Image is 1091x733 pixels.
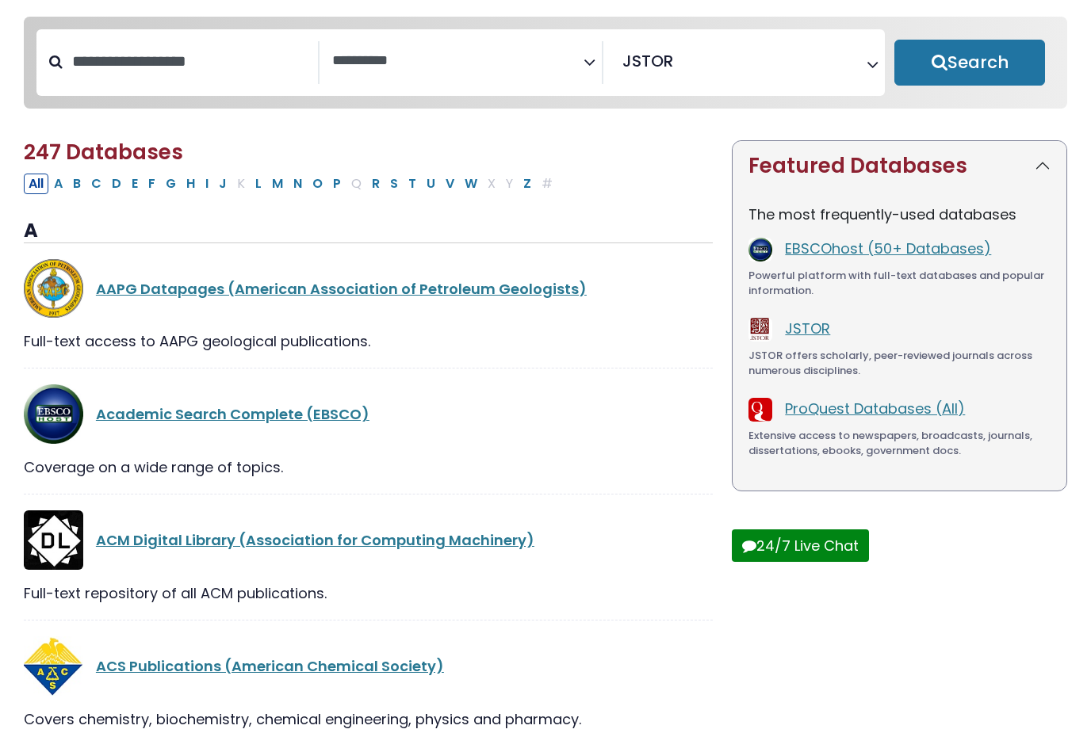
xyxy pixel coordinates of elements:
li: JSTOR [616,49,673,73]
p: The most frequently-used databases [748,204,1051,225]
button: Filter Results M [267,174,288,194]
span: JSTOR [622,49,673,73]
a: JSTOR [785,319,830,338]
div: Full-text access to AAPG geological publications. [24,330,713,352]
div: Covers chemistry, biochemistry, chemical engineering, physics and pharmacy. [24,708,713,730]
div: Alpha-list to filter by first letter of database name [24,173,559,193]
a: ACM Digital Library (Association for Computing Machinery) [96,530,534,550]
button: Filter Results N [289,174,307,194]
a: AAPG Datapages (American Association of Petroleum Geologists) [96,279,587,299]
button: Filter Results Z [519,174,536,194]
button: Filter Results D [107,174,126,194]
div: Coverage on a wide range of topics. [24,456,713,478]
button: Filter Results P [328,174,346,194]
textarea: Search [676,58,687,74]
button: Filter Results E [127,174,143,194]
div: Extensive access to newspapers, broadcasts, journals, dissertations, ebooks, government docs. [748,428,1051,459]
button: Filter Results R [367,174,385,194]
button: Filter Results T [404,174,421,194]
button: Filter Results C [86,174,106,194]
button: Filter Results H [182,174,200,194]
a: EBSCOhost (50+ Databases) [785,239,991,258]
button: Filter Results F [144,174,160,194]
button: Filter Results V [441,174,459,194]
a: Academic Search Complete (EBSCO) [96,404,369,424]
nav: Search filters [24,17,1067,109]
button: Filter Results U [422,174,440,194]
button: 24/7 Live Chat [732,529,869,562]
div: Powerful platform with full-text databases and popular information. [748,268,1051,299]
button: Filter Results A [49,174,67,194]
a: ProQuest Databases (All) [785,399,965,418]
div: Full-text repository of all ACM publications. [24,582,713,604]
button: Filter Results B [68,174,86,194]
textarea: Search [332,53,583,70]
button: Submit for Search Results [894,40,1045,86]
button: Filter Results O [308,174,327,194]
button: All [24,174,48,194]
div: JSTOR offers scholarly, peer-reviewed journals across numerous disciplines. [748,348,1051,379]
span: 247 Databases [24,138,183,166]
button: Filter Results I [201,174,213,194]
button: Filter Results G [161,174,181,194]
button: Filter Results W [460,174,482,194]
h3: A [24,220,713,243]
button: Filter Results S [385,174,403,194]
button: Featured Databases [733,141,1066,191]
input: Search database by title or keyword [63,48,318,74]
button: Filter Results J [214,174,232,194]
button: Filter Results L [251,174,266,194]
a: ACS Publications (American Chemical Society) [96,656,444,676]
